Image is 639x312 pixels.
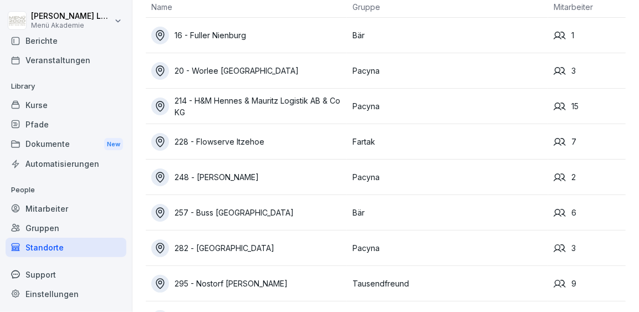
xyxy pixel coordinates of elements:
[151,133,347,151] a: 228 - Flowserve Itzehoe
[6,218,126,238] a: Gruppen
[554,65,626,77] div: 3
[347,266,548,301] td: Tausendfreund
[554,29,626,42] div: 1
[347,18,548,53] td: Bär
[31,12,112,21] p: [PERSON_NAME] Lange
[554,207,626,219] div: 6
[6,154,126,173] a: Automatisierungen
[347,231,548,266] td: Pacyna
[554,278,626,290] div: 9
[151,275,347,293] a: 295 - Nostorf [PERSON_NAME]
[554,100,626,112] div: 15
[554,242,626,254] div: 3
[347,195,548,231] td: Bär
[347,53,548,89] td: Pacyna
[6,95,126,115] a: Kurse
[6,134,126,155] a: DokumenteNew
[347,89,548,124] td: Pacyna
[6,199,126,218] a: Mitarbeiter
[6,238,126,257] a: Standorte
[151,95,347,118] a: 214 - H&M Hennes & Mauritz Logistik AB & Co KG
[151,27,347,44] a: 16 - Fuller Nienburg
[554,136,626,148] div: 7
[104,138,123,151] div: New
[6,284,126,304] a: Einstellungen
[554,171,626,183] div: 2
[347,124,548,160] td: Fartak
[347,160,548,195] td: Pacyna
[151,168,347,186] a: 248 - [PERSON_NAME]
[6,31,126,50] a: Berichte
[151,204,347,222] a: 257 - Buss [GEOGRAPHIC_DATA]
[6,181,126,199] p: People
[6,134,126,155] div: Dokumente
[31,22,112,29] p: Menü Akademie
[6,265,126,284] div: Support
[6,78,126,95] p: Library
[151,239,347,257] a: 282 - [GEOGRAPHIC_DATA]
[6,115,126,134] a: Pfade
[6,50,126,70] a: Veranstaltungen
[151,62,347,80] a: 20 - Worlee [GEOGRAPHIC_DATA]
